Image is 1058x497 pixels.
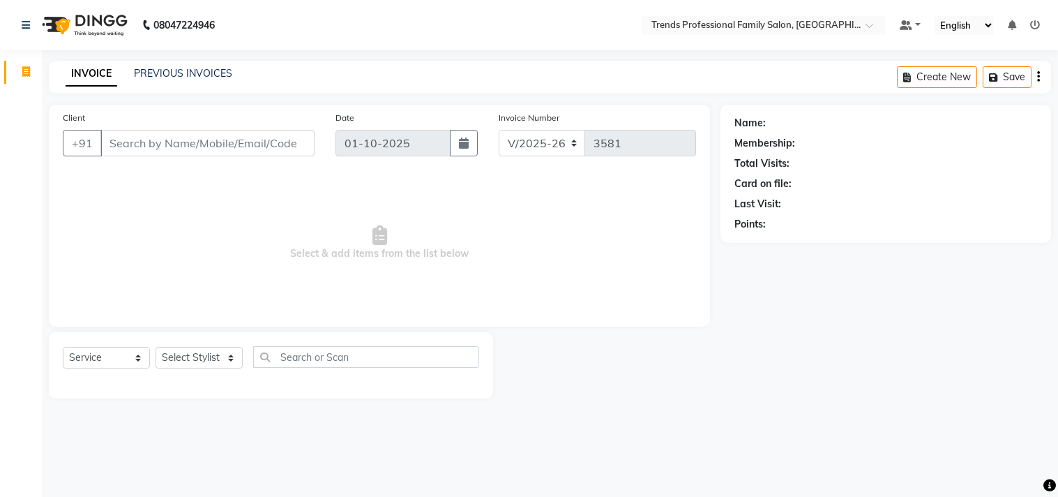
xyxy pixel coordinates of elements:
[734,116,766,131] div: Name:
[734,217,766,232] div: Points:
[897,66,977,88] button: Create New
[253,346,479,368] input: Search or Scan
[36,6,131,45] img: logo
[734,177,792,191] div: Card on file:
[734,136,795,151] div: Membership:
[734,197,781,212] div: Last Visit:
[134,67,232,80] a: PREVIOUS INVOICES
[63,130,102,156] button: +91
[66,61,117,87] a: INVOICE
[100,130,315,156] input: Search by Name/Mobile/Email/Code
[153,6,215,45] b: 08047224946
[983,66,1031,88] button: Save
[63,112,85,124] label: Client
[499,112,559,124] label: Invoice Number
[63,173,696,313] span: Select & add items from the list below
[734,156,789,171] div: Total Visits:
[335,112,354,124] label: Date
